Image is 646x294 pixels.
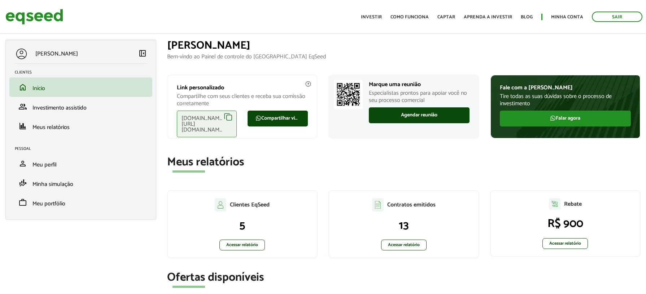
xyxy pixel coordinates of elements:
[32,179,73,189] span: Minha simulação
[437,15,455,19] a: Captar
[32,122,70,132] span: Meus relatórios
[15,102,147,111] a: groupInvestimento assistido
[336,219,471,232] p: 13
[9,77,152,97] li: Início
[35,50,78,57] p: [PERSON_NAME]
[18,198,27,207] span: work
[498,217,633,231] p: R$ 900
[167,156,641,169] h2: Meus relatórios
[9,97,152,116] li: Investimento assistido
[167,271,641,284] h2: Ofertas disponíveis
[177,93,308,107] p: Compartilhe com seus clientes e receba sua comissão corretamente
[542,238,588,249] a: Acessar relatório
[167,53,641,60] p: Bem-vindo ao Painel de controle do [GEOGRAPHIC_DATA] EqSeed
[381,240,427,250] a: Acessar relatório
[9,193,152,212] li: Meu portfólio
[15,159,147,168] a: personMeu perfil
[32,160,57,170] span: Meu perfil
[230,201,270,208] p: Clientes EqSeed
[138,49,147,59] a: Colapsar menu
[372,198,384,211] img: agent-contratos.svg
[9,116,152,136] li: Meus relatórios
[138,49,147,58] span: left_panel_close
[15,147,152,151] h2: Pessoal
[500,111,631,126] a: Falar agora
[18,122,27,130] span: finance
[549,198,560,210] img: agent-relatorio.svg
[9,154,152,173] li: Meu perfil
[15,179,147,187] a: finance_modeMinha simulação
[564,201,582,208] p: Rebate
[32,103,87,113] span: Investimento assistido
[177,111,237,137] div: [DOMAIN_NAME][URL][DOMAIN_NAME]
[390,15,429,19] a: Como funciona
[248,111,308,126] a: Compartilhar via WhatsApp
[256,115,261,121] img: FaWhatsapp.svg
[592,12,642,22] a: Sair
[500,93,631,107] p: Tire todas as suas dúvidas sobre o processo de investimento
[18,83,27,92] span: home
[334,80,363,109] img: Marcar reunião com consultor
[387,201,436,208] p: Contratos emitidos
[15,70,152,75] h2: Clientes
[15,122,147,130] a: financeMeus relatórios
[15,83,147,92] a: homeInício
[215,198,226,211] img: agent-clientes.svg
[550,115,556,121] img: FaWhatsapp.svg
[18,102,27,111] span: group
[305,81,311,87] img: agent-meulink-info2.svg
[5,7,63,26] img: EqSeed
[464,15,512,19] a: Aprenda a investir
[18,159,27,168] span: person
[361,15,382,19] a: Investir
[369,81,470,88] p: Marque uma reunião
[9,173,152,193] li: Minha simulação
[18,179,27,187] span: finance_mode
[219,240,265,250] a: Acessar relatório
[175,219,310,232] p: 5
[15,198,147,207] a: workMeu portfólio
[369,90,470,103] p: Especialistas prontos para apoiar você no seu processo comercial
[369,107,470,123] a: Agendar reunião
[551,15,583,19] a: Minha conta
[177,84,308,91] p: Link personalizado
[521,15,533,19] a: Blog
[32,199,65,209] span: Meu portfólio
[500,84,631,91] p: Fale com a [PERSON_NAME]
[167,40,641,52] h1: [PERSON_NAME]
[32,84,45,93] span: Início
